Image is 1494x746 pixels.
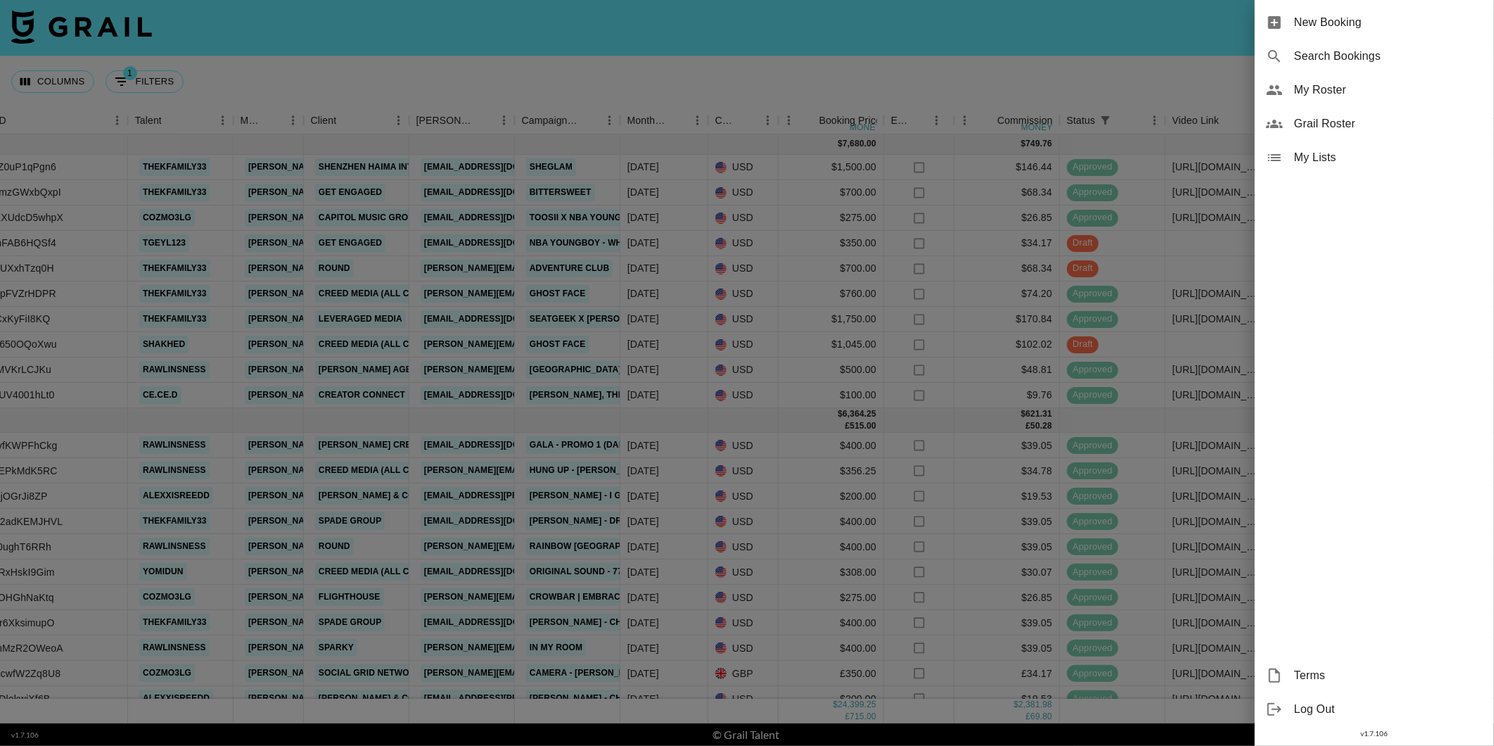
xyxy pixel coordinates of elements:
div: New Booking [1255,6,1494,39]
span: Log Out [1294,701,1483,718]
div: Search Bookings [1255,39,1494,73]
span: My Lists [1294,149,1483,166]
div: Grail Roster [1255,107,1494,141]
span: New Booking [1294,14,1483,31]
span: Search Bookings [1294,48,1483,65]
span: Terms [1294,667,1483,684]
div: Log Out [1255,693,1494,726]
div: v 1.7.106 [1255,726,1494,741]
span: My Roster [1294,82,1483,99]
div: Terms [1255,659,1494,693]
div: My Lists [1255,141,1494,175]
span: Grail Roster [1294,115,1483,132]
div: My Roster [1255,73,1494,107]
